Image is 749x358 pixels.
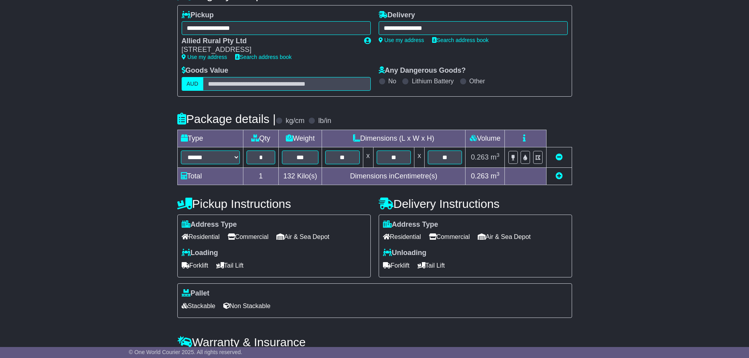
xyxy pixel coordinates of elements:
a: Use my address [182,54,227,60]
a: Add new item [556,172,563,180]
span: © One World Courier 2025. All rights reserved. [129,349,243,355]
label: Unloading [383,249,427,257]
label: Address Type [182,220,237,229]
label: Pickup [182,11,214,20]
td: Weight [279,130,322,147]
span: Forklift [182,259,208,272]
a: Use my address [379,37,424,43]
h4: Warranty & Insurance [177,336,572,349]
label: No [388,77,396,85]
span: Stackable [182,300,215,312]
td: x [414,147,424,167]
h4: Pickup Instructions [177,197,371,210]
span: Commercial [429,231,470,243]
label: Pallet [182,289,210,298]
span: m [491,153,500,161]
td: Dimensions in Centimetre(s) [322,167,466,185]
td: Dimensions (L x W x H) [322,130,466,147]
label: Any Dangerous Goods? [379,66,466,75]
label: Address Type [383,220,438,229]
span: Tail Lift [418,259,445,272]
label: Delivery [379,11,415,20]
span: 0.263 [471,153,489,161]
h4: Delivery Instructions [379,197,572,210]
td: Type [177,130,243,147]
td: 1 [243,167,279,185]
sup: 3 [497,152,500,158]
span: Forklift [383,259,410,272]
td: Volume [466,130,505,147]
label: AUD [182,77,204,91]
label: Other [469,77,485,85]
span: m [491,172,500,180]
a: Search address book [432,37,489,43]
span: 0.263 [471,172,489,180]
a: Remove this item [556,153,563,161]
td: x [363,147,373,167]
td: Qty [243,130,279,147]
span: Air & Sea Depot [276,231,329,243]
span: Commercial [228,231,269,243]
span: Residential [383,231,421,243]
span: Non Stackable [223,300,271,312]
td: Total [177,167,243,185]
div: Allied Rural Pty Ltd [182,37,356,46]
span: Residential [182,231,220,243]
td: Kilo(s) [279,167,322,185]
span: Air & Sea Depot [478,231,531,243]
label: Loading [182,249,218,257]
a: Search address book [235,54,292,60]
label: Lithium Battery [412,77,454,85]
sup: 3 [497,171,500,177]
div: [STREET_ADDRESS] [182,46,356,54]
label: kg/cm [285,117,304,125]
span: 132 [283,172,295,180]
h4: Package details | [177,112,276,125]
label: Goods Value [182,66,228,75]
span: Tail Lift [216,259,244,272]
label: lb/in [318,117,331,125]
